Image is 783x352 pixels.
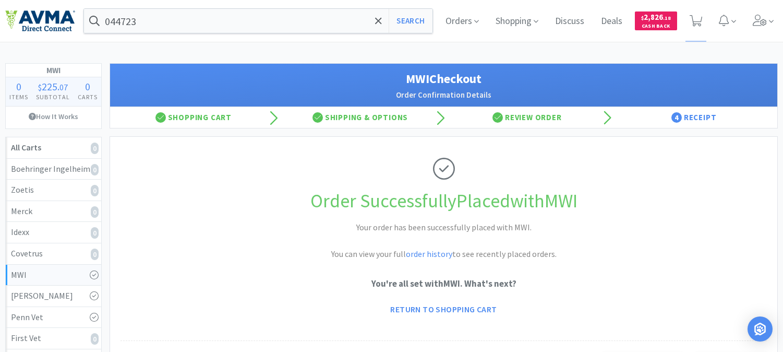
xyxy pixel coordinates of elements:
i: 0 [91,206,99,218]
strong: All Carts [11,142,41,152]
span: 4 [671,112,682,123]
span: 0 [16,80,21,93]
a: [PERSON_NAME] [6,286,101,307]
a: Penn Vet [6,307,101,328]
div: Merck [11,205,96,218]
a: Deals [597,17,627,26]
img: e4e33dab9f054f5782a47901c742baa9_102.png [5,10,75,32]
h2: Your order has been successfully placed with MWI. You can view your full to see recently placed o... [287,221,600,261]
h1: Order Successfully Placed with MWI [121,186,767,216]
a: Covetrus0 [6,243,101,265]
a: order history [406,249,452,259]
a: Merck0 [6,201,101,222]
div: Shopping Cart [110,107,277,128]
button: Search [389,9,432,33]
div: Idexx [11,226,96,239]
div: MWI [11,268,96,282]
input: Search by item, sku, manufacturer, ingredient, size... [84,9,432,33]
span: 07 [59,82,68,92]
i: 0 [91,333,99,345]
i: 0 [91,164,99,175]
h1: MWI Checkout [121,69,767,89]
div: Shipping & Options [277,107,444,128]
span: . 18 [663,15,671,21]
a: $2,826.18Cash Back [635,7,677,35]
div: Review Order [444,107,611,128]
h4: Subtotal [32,92,74,102]
div: . [32,81,74,92]
a: Boehringer Ingelheim0 [6,159,101,180]
a: Return to Shopping Cart [383,299,504,320]
div: Boehringer Ingelheim [11,162,96,176]
div: Penn Vet [11,311,96,324]
h2: Order Confirmation Details [121,89,767,101]
span: 2,826 [641,12,671,22]
h4: Items [6,92,32,102]
i: 0 [91,143,99,154]
a: All Carts0 [6,137,101,159]
a: Idexx0 [6,222,101,243]
div: Zoetis [11,183,96,197]
span: $ [641,15,644,21]
h4: Carts [74,92,101,102]
i: 0 [91,249,99,260]
i: 0 [91,185,99,196]
a: How It Works [6,107,101,126]
a: Discuss [551,17,588,26]
a: Zoetis0 [6,180,101,201]
div: [PERSON_NAME] [11,289,96,303]
div: Open Intercom Messenger [748,316,773,342]
a: MWI [6,265,101,286]
h1: MWI [6,64,101,77]
div: First Vet [11,332,96,345]
span: 225 [42,80,57,93]
span: Cash Back [641,24,671,30]
div: Receipt [610,107,777,128]
p: You're all set with MWI . What's next? [121,277,767,291]
span: $ [38,82,42,92]
div: Covetrus [11,247,96,261]
i: 0 [91,227,99,239]
a: First Vet0 [6,328,101,349]
span: 0 [85,80,90,93]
